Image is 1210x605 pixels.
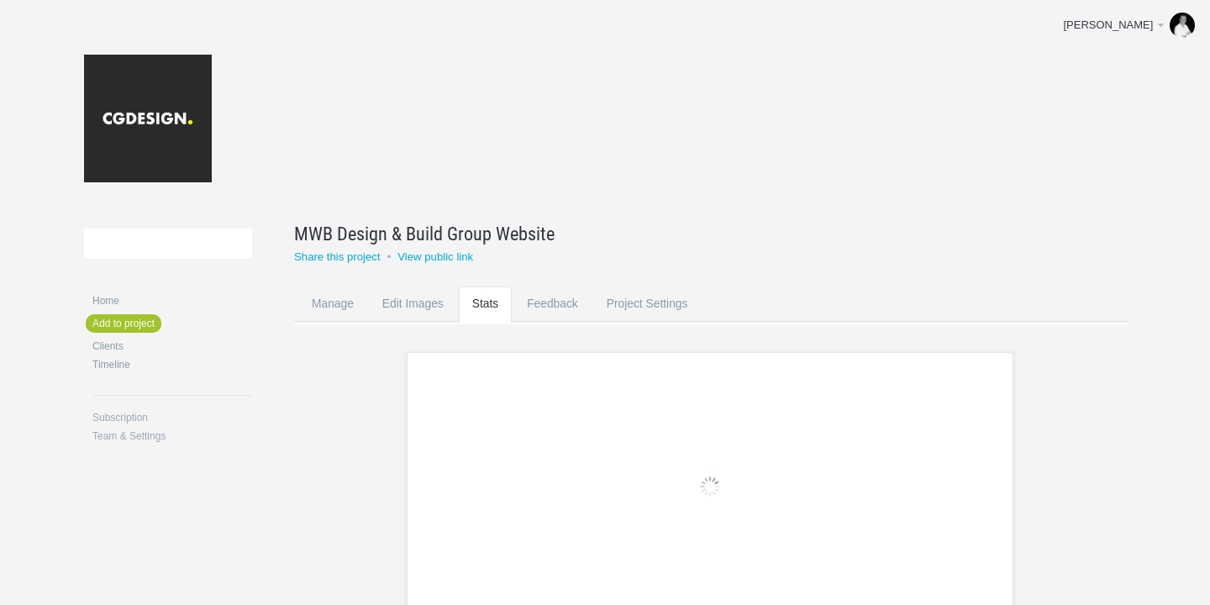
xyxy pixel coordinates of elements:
a: MWB Design & Build Group Website [294,220,1086,247]
a: [PERSON_NAME] [1050,8,1202,42]
a: Share this project [294,250,381,263]
a: Clients [92,341,252,351]
a: Stats [459,287,512,353]
a: Add to project [86,314,161,333]
img: cgdesign-logo_20181107023645.jpg [84,55,212,182]
a: Edit Images [369,287,457,353]
a: Timeline [92,360,252,370]
a: Team & Settings [92,431,252,441]
a: Home [92,296,252,306]
span: MWB Design & Build Group Website [294,220,555,247]
a: Project Settings [593,287,702,353]
small: • [387,250,392,263]
a: Feedback [513,287,592,353]
div: [PERSON_NAME] [1063,17,1155,34]
a: Manage [298,287,367,353]
a: Subscription [92,413,252,423]
a: View public link [397,250,473,263]
img: b266d24ef14a10db8de91460bb94a5c0 [1170,13,1195,38]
